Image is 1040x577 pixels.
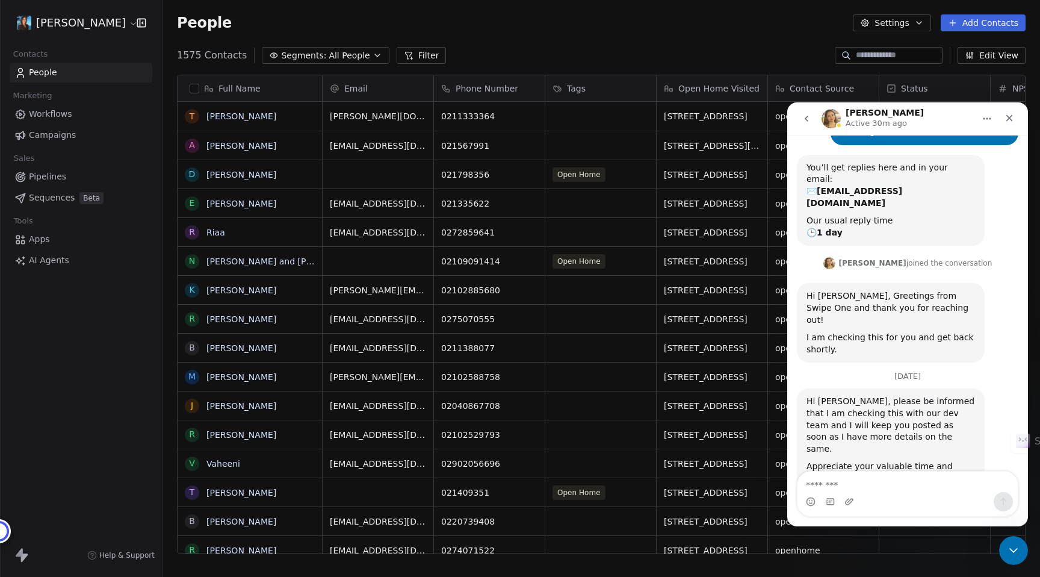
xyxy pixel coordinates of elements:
[206,459,240,469] a: Vaheeni
[657,75,767,101] div: Open Home Visited
[664,313,760,325] span: [STREET_ADDRESS]
[330,371,426,383] span: [PERSON_NAME][EMAIL_ADDRESS][PERSON_NAME][DOMAIN_NAME]
[790,83,854,95] span: Contact Source
[441,544,537,557] span: 0274071522
[10,229,152,249] a: Apps
[999,536,1028,565] iframe: Intercom live chat
[10,63,152,83] a: People
[330,458,426,470] span: [EMAIL_ADDRESS][DOMAIN_NAME]
[664,140,760,152] span: [STREET_ADDRESS][PERSON_NAME]
[17,16,31,30] img: pic.jpg
[329,49,370,62] span: All People
[206,372,276,382] a: [PERSON_NAME]
[664,255,760,267] span: [STREET_ADDRESS]
[901,83,928,95] span: Status
[678,83,760,95] span: Open Home Visited
[664,487,760,499] span: [STREET_ADDRESS]
[8,45,53,63] span: Contacts
[664,458,760,470] span: [STREET_ADDRESS]
[206,314,276,324] a: [PERSON_NAME]
[206,343,276,353] a: [PERSON_NAME]
[879,75,990,101] div: Status
[189,313,195,325] div: R
[441,255,537,267] span: 02109091414
[330,284,426,296] span: [PERSON_NAME][EMAIL_ADDRESS][DOMAIN_NAME]
[775,140,871,152] span: openhome
[664,544,760,557] span: [STREET_ADDRESS]
[177,14,232,32] span: People
[441,169,537,181] span: 021798356
[206,517,276,526] a: [PERSON_NAME]
[330,140,426,152] span: [EMAIL_ADDRESS][DOMAIN_NAME]
[206,257,368,266] a: [PERSON_NAME] and [PERSON_NAME]
[206,228,225,237] a: Riaa
[29,129,76,142] span: Campaigns
[775,516,871,528] span: openhome
[775,371,871,383] span: openhome
[775,198,871,210] span: openhome
[190,110,195,123] div: T
[787,102,1028,526] iframe: Intercom live chat
[775,226,871,239] span: openhome
[330,198,426,210] span: [EMAIL_ADDRESS][DOMAIN_NAME]
[552,254,605,269] span: Open Home
[189,457,195,470] div: V
[330,544,426,557] span: [EMAIL_ADDRESS][DOMAIN_NAME]
[189,255,195,267] div: N
[441,458,537,470] span: 02902056696
[664,371,760,383] span: [STREET_ADDRESS]
[178,75,322,101] div: Full Name
[552,167,605,182] span: Open Home
[206,488,276,497] a: [PERSON_NAME]
[664,400,760,412] span: [STREET_ADDRESS]
[29,192,75,204] span: Sequences
[189,342,195,354] div: B
[441,371,537,383] span: 02102588758
[441,198,537,210] span: 021335622
[441,140,537,152] span: 021567991
[664,169,760,181] span: [STREET_ADDRESS]
[10,251,152,270] a: AI Agents
[189,168,196,181] div: D
[664,429,760,441] span: [STREET_ADDRESS]
[330,342,426,354] span: [EMAIL_ADDRESS][DOMAIN_NAME]
[775,313,871,325] span: openhome
[323,75,433,101] div: Email
[775,284,871,296] span: openhome
[441,110,537,122] span: 0211333364
[775,487,871,499] span: openhome
[206,285,276,295] a: [PERSON_NAME]
[189,544,195,557] div: R
[330,226,426,239] span: [EMAIL_ADDRESS][DOMAIN_NAME]
[567,83,586,95] span: Tags
[456,83,518,95] span: Phone Number
[8,149,40,167] span: Sales
[79,192,104,204] span: Beta
[206,170,276,179] a: [PERSON_NAME]
[853,14,930,31] button: Settings
[664,342,760,354] span: [STREET_ADDRESS]
[775,169,871,181] span: openhome
[191,399,193,412] div: J
[330,516,426,528] span: [EMAIL_ADDRESS][DOMAIN_NAME]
